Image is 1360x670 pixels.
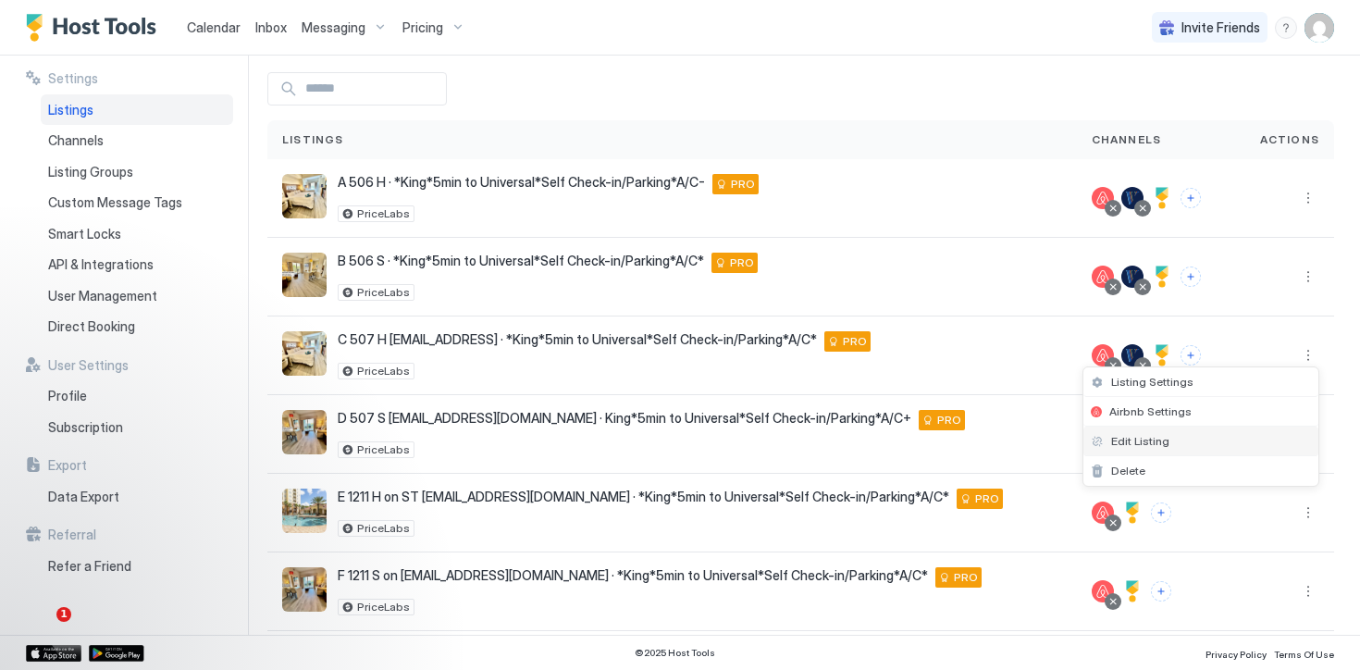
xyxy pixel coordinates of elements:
[1111,434,1169,448] span: Edit Listing
[19,607,63,651] iframe: Intercom live chat
[1109,404,1192,418] span: Airbnb Settings
[1111,375,1193,389] span: Listing Settings
[1111,464,1145,478] span: Delete
[14,490,384,620] iframe: Intercom notifications message
[56,607,71,622] span: 1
